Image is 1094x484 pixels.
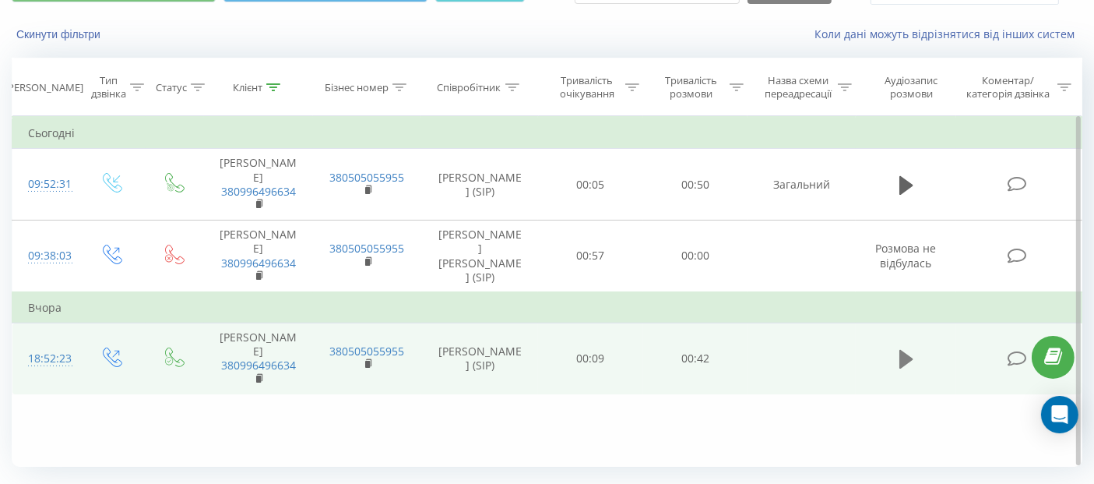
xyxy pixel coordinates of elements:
div: 18:52:23 [28,344,63,374]
td: [PERSON_NAME] [204,221,312,292]
td: Загальний [748,149,856,221]
div: Співробітник [438,81,501,94]
div: [PERSON_NAME] [5,81,83,94]
a: 380505055955 [330,241,405,256]
td: [PERSON_NAME] (SIP) [421,323,538,395]
td: 00:42 [643,323,748,395]
a: 380505055955 [330,344,405,359]
div: Клієнт [233,81,262,94]
div: Тривалість розмови [657,74,726,101]
td: Сьогодні [12,118,1082,149]
td: [PERSON_NAME] [PERSON_NAME] (SIP) [421,221,538,292]
td: [PERSON_NAME] [204,149,312,221]
div: Коментар/категорія дзвінка [962,74,1054,101]
button: Скинути фільтри [12,27,108,41]
a: 380505055955 [330,170,405,185]
div: Назва схеми переадресації [762,74,835,101]
div: Open Intercom Messenger [1041,396,1078,433]
a: 380996496634 [221,358,296,373]
div: Аудіозапис розмови [870,74,952,101]
td: 00:09 [538,323,642,395]
td: [PERSON_NAME] [204,323,312,395]
td: 00:05 [538,149,642,221]
td: Вчора [12,292,1082,323]
div: 09:38:03 [28,241,63,271]
div: Тип дзвінка [91,74,126,101]
td: [PERSON_NAME] (SIP) [421,149,538,221]
a: 380996496634 [221,256,296,270]
a: Коли дані можуть відрізнятися вiд інших систем [814,26,1082,41]
a: 380996496634 [221,184,296,199]
span: Розмова не відбулась [876,241,937,270]
td: 00:00 [643,221,748,292]
div: 09:52:31 [28,169,63,200]
td: 00:50 [643,149,748,221]
div: Бізнес номер [325,81,389,94]
div: Статус [156,81,187,94]
div: Тривалість очікування [553,74,621,101]
td: 00:57 [538,221,642,292]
